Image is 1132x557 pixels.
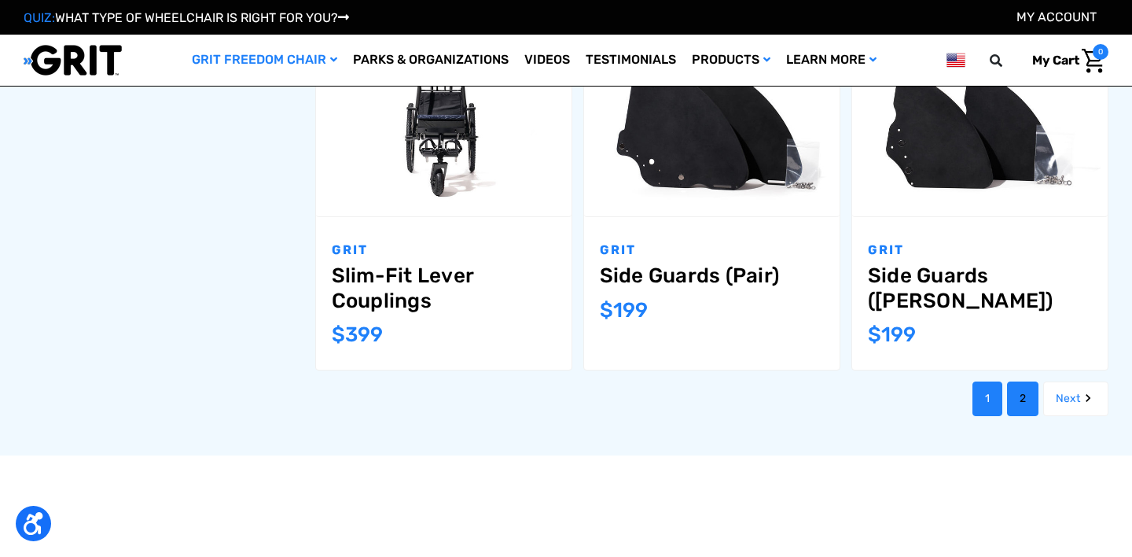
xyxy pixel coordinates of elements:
[868,264,1092,312] a: Side Guards (GRIT Jr.),$199.00
[600,264,824,288] a: Side Guards (Pair),$199.00
[332,241,556,260] p: GRIT
[316,31,572,217] a: Slim-Fit Lever Couplings,$399.00
[184,35,345,86] a: GRIT Freedom Chair
[1032,53,1079,68] span: My Cart
[868,323,916,347] span: $199
[1016,9,1097,24] a: Account
[778,35,884,86] a: Learn More
[946,50,965,70] img: us.png
[1020,44,1108,77] a: Cart with 0 items
[1043,382,1108,416] a: Next
[584,39,840,209] img: GRIT Side Guards: pair of side guards and hardware to attach to GRIT Freedom Chair, to protect cl...
[1093,44,1108,60] span: 0
[852,39,1108,209] img: GRIT Junior Side Guards: pair of side guards and hardware to attach to GRIT Junior, to protect cl...
[345,35,516,86] a: Parks & Organizations
[600,298,648,323] span: $199
[24,10,55,25] span: QUIZ:
[516,35,578,86] a: Videos
[684,35,778,86] a: Products
[332,264,556,312] a: Slim-Fit Lever Couplings,$399.00
[997,44,1020,77] input: Search
[316,39,572,209] img: Slim-Fit Lever Couplings
[578,35,684,86] a: Testimonials
[24,10,349,25] a: QUIZ:WHAT TYPE OF WHEELCHAIR IS RIGHT FOR YOU?
[852,31,1108,217] a: Side Guards (GRIT Jr.),$199.00
[584,31,840,217] a: Side Guards (Pair),$199.00
[24,44,122,76] img: GRIT All-Terrain Wheelchair and Mobility Equipment
[1007,382,1038,416] a: Page 2 of 2
[600,241,824,260] p: GRIT
[298,382,1109,416] nav: pagination
[972,382,1002,416] a: Page 1 of 2
[868,241,1092,260] p: GRIT
[1082,49,1104,73] img: Cart
[332,323,383,347] span: $399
